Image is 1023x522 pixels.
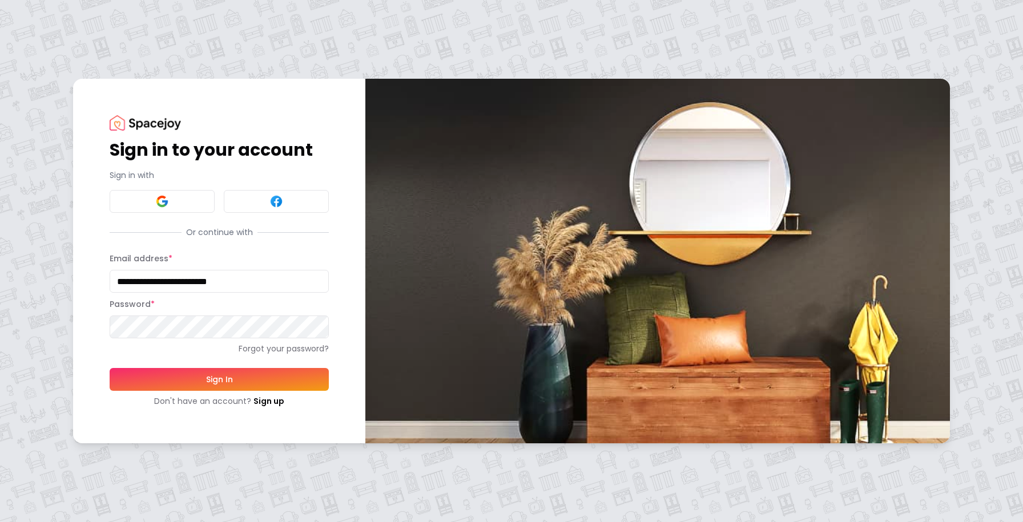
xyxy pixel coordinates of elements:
[155,195,169,208] img: Google signin
[110,253,172,264] label: Email address
[110,298,155,310] label: Password
[269,195,283,208] img: Facebook signin
[365,79,950,443] img: banner
[110,169,329,181] p: Sign in with
[110,115,181,131] img: Spacejoy Logo
[110,395,329,407] div: Don't have an account?
[182,226,257,238] span: Or continue with
[110,343,329,354] a: Forgot your password?
[110,140,329,160] h1: Sign in to your account
[253,395,284,407] a: Sign up
[110,368,329,391] button: Sign In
